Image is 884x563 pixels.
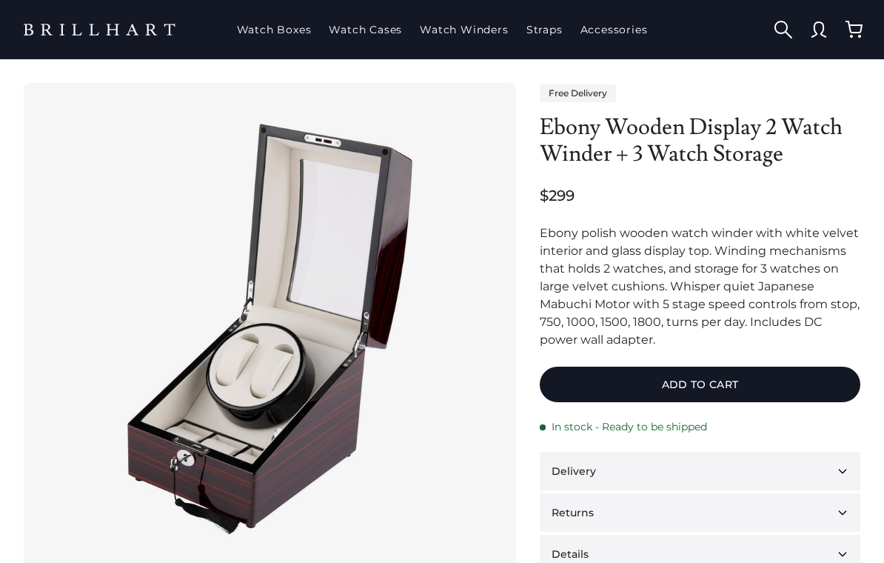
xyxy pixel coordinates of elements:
[540,493,860,532] button: Returns
[540,367,860,402] button: Add to cart
[520,10,569,49] a: Straps
[540,114,860,167] h1: Ebony Wooden Display 2 Watch Winder + 3 Watch Storage
[231,10,318,49] a: Watch Boxes
[575,10,654,49] a: Accessories
[540,452,860,490] button: Delivery
[552,420,707,434] span: In stock - Ready to be shipped
[540,224,860,349] div: Ebony polish wooden watch winder with white velvet interior and glass display top. Winding mechan...
[47,107,492,552] img: Ebony Wooden Display 2 Watch Winder + 3 Watch Storage
[540,185,575,206] span: $299
[414,10,514,49] a: Watch Winders
[540,84,616,102] div: Free Delivery
[231,10,654,49] nav: Main
[323,10,408,49] a: Watch Cases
